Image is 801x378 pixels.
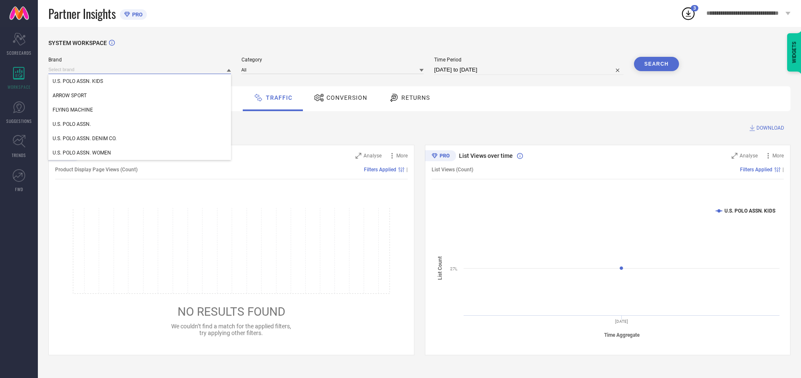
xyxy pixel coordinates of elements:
span: U.S. POLO ASSN. DENIM CO. [53,136,117,141]
span: U.S. POLO ASSN. WOMEN [53,150,111,156]
tspan: List Count [437,256,443,280]
span: More [772,153,784,159]
span: List Views (Count) [432,167,473,173]
div: U.S. POLO ASSN. [48,117,231,131]
div: U.S. POLO ASSN. KIDS [48,74,231,88]
div: U.S. POLO ASSN. DENIM CO. [48,131,231,146]
span: SUGGESTIONS [6,118,32,124]
span: Product Display Page Views (Count) [55,167,138,173]
span: U.S. POLO ASSN. KIDS [53,78,103,84]
button: Search [634,57,679,71]
svg: Zoom [355,153,361,159]
span: U.S. POLO ASSN. [53,121,91,127]
span: Partner Insights [48,5,116,22]
span: Category [241,57,424,63]
span: SYSTEM WORKSPACE [48,40,107,46]
span: Filters Applied [740,167,772,173]
span: SCORECARDS [7,50,32,56]
span: Traffic [266,94,292,101]
span: Returns [401,94,430,101]
span: PRO [130,11,143,18]
text: U.S. POLO ASSN. KIDS [724,208,775,214]
span: Analyse [363,153,382,159]
div: Premium [425,150,456,163]
div: ARROW SPORT [48,88,231,103]
text: [DATE] [615,319,628,324]
svg: Zoom [732,153,737,159]
span: We couldn’t find a match for the applied filters, try applying other filters. [171,323,291,336]
span: WORKSPACE [8,84,31,90]
span: Brand [48,57,231,63]
span: Time Period [434,57,623,63]
input: Select brand [48,65,231,74]
text: 27L [450,266,458,271]
span: Conversion [326,94,367,101]
span: NO RESULTS FOUND [178,305,285,319]
span: | [406,167,408,173]
div: Open download list [681,6,696,21]
span: 3 [693,5,696,11]
span: List Views over time [459,152,513,159]
span: | [782,167,784,173]
span: FWD [15,186,23,192]
span: Analyse [740,153,758,159]
span: TRENDS [12,152,26,158]
div: FLYING MACHINE [48,103,231,117]
span: DOWNLOAD [756,124,784,132]
input: Select time period [434,65,623,75]
div: U.S. POLO ASSN. WOMEN [48,146,231,160]
span: Filters Applied [364,167,396,173]
tspan: Time Aggregate [604,332,640,338]
span: FLYING MACHINE [53,107,93,113]
span: More [396,153,408,159]
span: ARROW SPORT [53,93,87,98]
